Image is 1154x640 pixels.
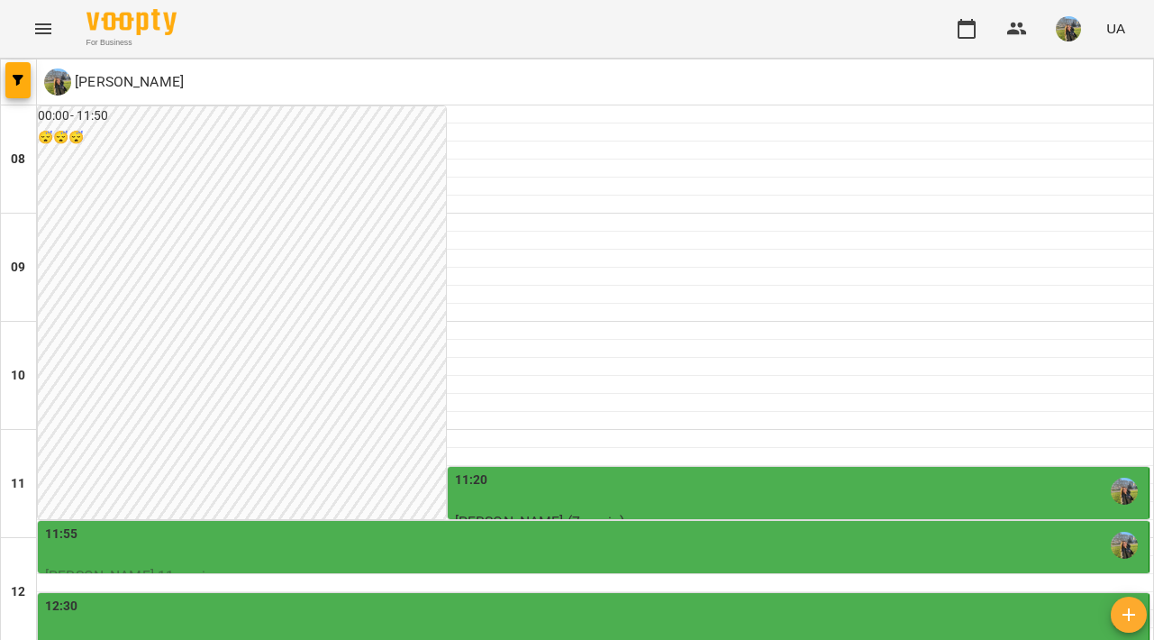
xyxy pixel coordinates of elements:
label: 11:20 [455,471,488,490]
p: [PERSON_NAME] [71,71,184,93]
span: [PERSON_NAME] 11 років [45,567,214,584]
button: Menu [22,7,65,50]
h6: 10 [11,366,25,386]
h6: 12 [11,582,25,602]
span: For Business [86,37,177,49]
img: f0a73d492ca27a49ee60cd4b40e07bce.jpeg [1056,16,1081,41]
a: Ш [PERSON_NAME] [44,69,184,96]
span: [PERSON_NAME] (7 років) [455,513,624,530]
img: Шамайло Наталія Миколаївна [1111,532,1138,559]
label: 12:30 [45,597,78,617]
h6: 😴😴😴 [38,128,446,148]
div: Шамайло Наталія Миколаївна [44,69,184,96]
h6: 09 [11,258,25,278]
h6: 00:00 - 11:50 [38,106,446,126]
h6: 08 [11,150,25,169]
img: Voopty Logo [86,9,177,35]
img: Ш [44,69,71,96]
button: Створити урок [1111,597,1147,633]
label: 11:55 [45,525,78,544]
button: UA [1099,12,1132,45]
img: Шамайло Наталія Миколаївна [1111,478,1138,505]
span: UA [1106,19,1125,38]
h6: 11 [11,474,25,494]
